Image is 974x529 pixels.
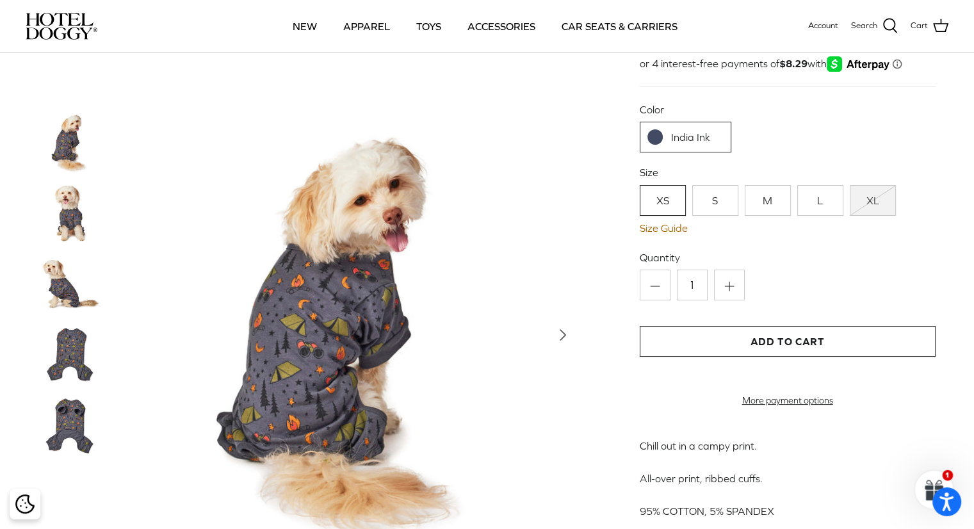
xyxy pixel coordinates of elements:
[640,222,936,234] a: Size Guide
[692,185,738,216] a: S
[640,185,686,216] a: XS
[332,4,402,48] a: APPAREL
[549,321,577,349] button: Next
[797,185,843,216] a: L
[13,493,36,516] button: Cookie policy
[640,122,732,152] a: India Ink
[640,395,936,406] a: More payment options
[405,4,453,48] a: TOYS
[640,505,774,517] span: 95% COTTON, 5% SPANDEX
[640,326,936,357] button: Add to Cart
[550,4,689,48] a: CAR SEATS & CARRIERS
[911,18,948,35] a: Cart
[10,489,40,519] div: Cookie policy
[911,19,928,33] span: Cart
[850,185,896,216] a: XL
[808,20,838,30] span: Account
[677,270,708,300] input: Quantity
[640,102,936,117] label: Color
[808,19,838,33] a: Account
[26,13,97,40] img: hoteldoggycom
[525,117,571,136] span: 15% off
[851,18,898,35] a: Search
[640,473,763,484] span: All-over print, ribbed cuffs.
[15,494,35,514] img: Cookie policy
[640,250,936,264] label: Quantity
[851,19,877,33] span: Search
[190,4,780,48] div: Primary navigation
[640,440,757,452] span: Chill out in a campy print.
[456,4,547,48] a: ACCESSORIES
[640,165,936,179] label: Size
[745,185,791,216] a: M
[281,4,329,48] a: NEW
